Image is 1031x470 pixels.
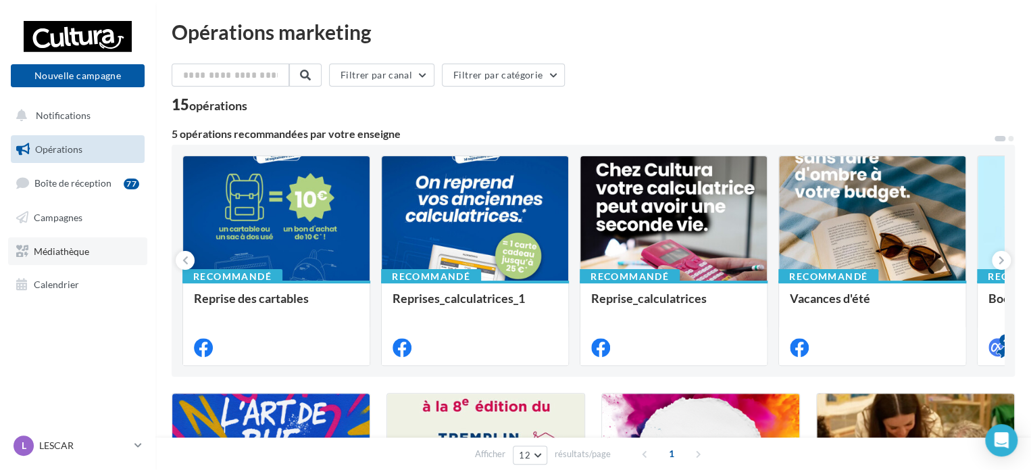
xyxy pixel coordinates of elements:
[442,64,565,87] button: Filtrer par catégorie
[519,450,530,461] span: 12
[985,424,1017,456] div: Open Intercom Messenger
[11,433,145,459] a: L LESCAR
[172,22,1015,42] div: Opérations marketing
[393,291,557,319] div: Reprises_calculatrices_1
[661,443,682,465] span: 1
[8,101,142,130] button: Notifications
[39,439,129,452] p: LESCAR
[34,245,89,256] span: Médiathèque
[513,446,547,465] button: 12
[8,135,147,164] a: Opérations
[329,64,434,87] button: Filtrer par canal
[34,177,111,189] span: Boîte de réception
[189,99,247,112] div: opérations
[35,143,82,155] span: Opérations
[194,291,359,319] div: Reprise des cartables
[381,269,481,284] div: Recommandé
[999,334,1011,346] div: 4
[790,291,955,319] div: Vacances d'été
[591,291,756,319] div: Reprise_calculatrices
[778,269,878,284] div: Recommandé
[8,237,147,266] a: Médiathèque
[172,128,993,139] div: 5 opérations recommandées par votre enseigne
[36,110,91,121] span: Notifications
[11,64,145,87] button: Nouvelle campagne
[580,269,680,284] div: Recommandé
[182,269,282,284] div: Recommandé
[124,179,139,189] div: 77
[172,97,247,112] div: 15
[8,168,147,197] a: Boîte de réception77
[34,279,79,290] span: Calendrier
[8,271,147,299] a: Calendrier
[34,212,82,223] span: Campagnes
[475,448,505,461] span: Afficher
[8,204,147,232] a: Campagnes
[22,439,26,452] span: L
[555,448,611,461] span: résultats/page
